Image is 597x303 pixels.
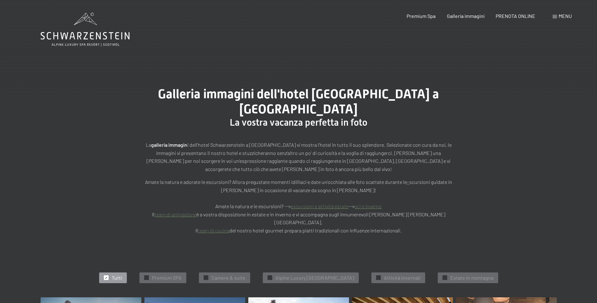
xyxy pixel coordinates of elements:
a: escursioni e attività estate [291,203,348,209]
a: Galleria immagini [447,13,485,19]
a: sci e inverno [355,203,382,209]
span: Menu [559,13,572,19]
span: Alpine Luxury [GEOGRAPHIC_DATA] [275,274,354,281]
span: Galleria immagini dell'hotel [GEOGRAPHIC_DATA] a [GEOGRAPHIC_DATA] [158,87,439,117]
span: Attivitá invernali [384,274,420,281]
span: La vostra vacanza perfetta in foto [230,117,367,128]
span: ✓ [205,276,207,280]
a: Premium Spa [407,13,436,19]
span: Tutti [112,274,122,281]
span: ✓ [145,276,148,280]
span: ✓ [443,276,446,280]
strong: galleria immagin [151,142,187,148]
a: e [407,179,409,185]
a: PRENOTA ONLINE [496,13,535,19]
span: ✓ [105,276,107,280]
span: ✓ [377,276,380,280]
span: Camere & suite [211,274,245,281]
span: Estate in montagna [450,274,493,281]
a: team di animazione [155,211,196,217]
p: La i dell’hotel Schwarzenstein a [GEOGRAPHIC_DATA] vi mostra l’hotel in tutto il suo splendore. S... [141,141,456,173]
span: Premium SPA [152,274,182,281]
a: team di cucina [198,227,229,233]
span: ✓ [268,276,271,280]
p: Amate la natura e adorate le escursioni? Allora pregustate momenti idilliaci e date un’occhiata a... [141,178,456,234]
